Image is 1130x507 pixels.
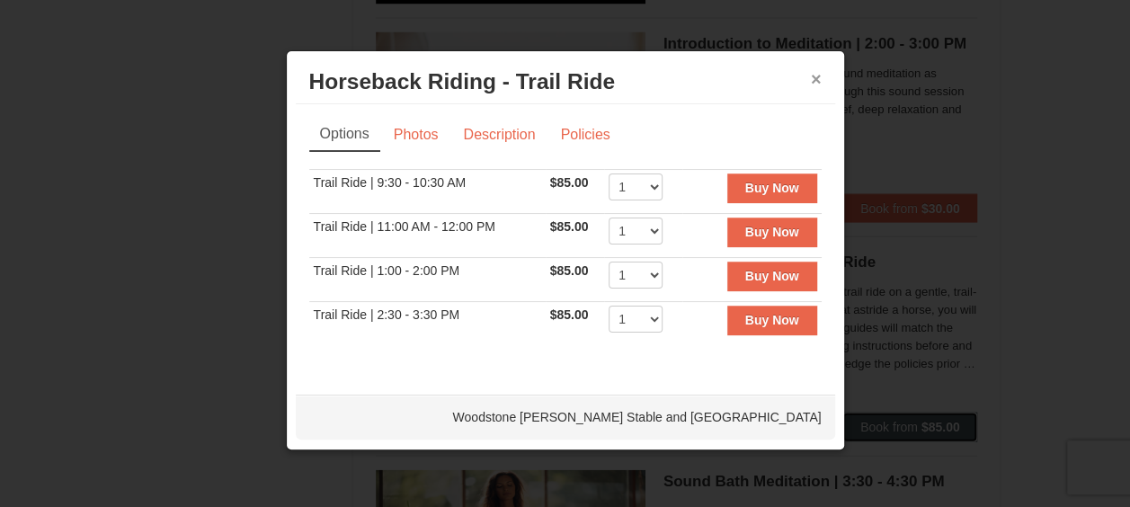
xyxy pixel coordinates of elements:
td: Trail Ride | 2:30 - 3:30 PM [309,302,546,346]
div: Woodstone [PERSON_NAME] Stable and [GEOGRAPHIC_DATA] [296,395,835,440]
span: $85.00 [550,307,589,322]
strong: Buy Now [745,269,799,283]
h3: Horseback Riding - Trail Ride [309,68,822,95]
a: Description [451,118,547,152]
button: × [811,70,822,88]
a: Policies [548,118,621,152]
td: Trail Ride | 1:00 - 2:00 PM [309,258,546,302]
button: Buy Now [727,262,817,290]
span: $85.00 [550,263,589,278]
span: $85.00 [550,219,589,234]
button: Buy Now [727,218,817,246]
a: Photos [382,118,450,152]
a: Options [309,118,380,152]
button: Buy Now [727,306,817,334]
td: Trail Ride | 11:00 AM - 12:00 PM [309,214,546,258]
button: Buy Now [727,173,817,202]
strong: Buy Now [745,181,799,195]
td: Trail Ride | 9:30 - 10:30 AM [309,170,546,214]
strong: Buy Now [745,225,799,239]
span: $85.00 [550,175,589,190]
strong: Buy Now [745,313,799,327]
